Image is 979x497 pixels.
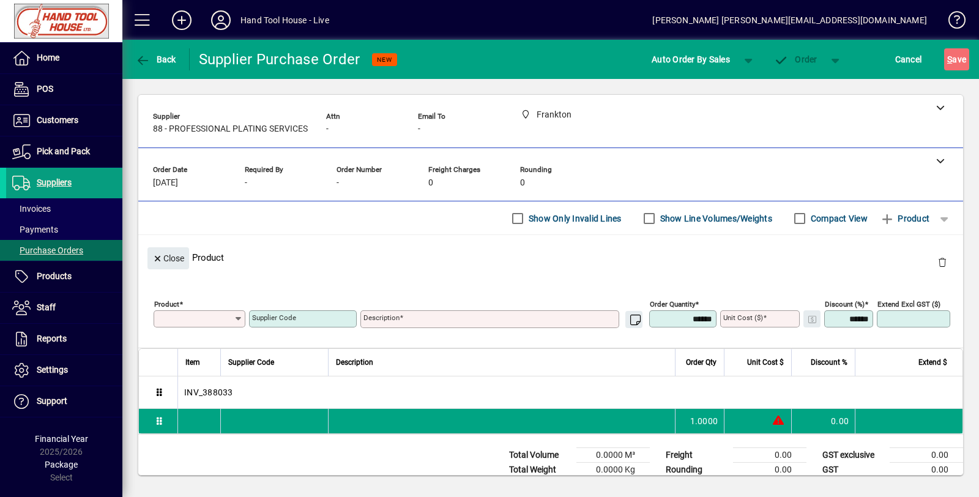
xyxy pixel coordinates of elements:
button: Profile [201,9,240,31]
span: Home [37,53,59,62]
td: Total Weight [503,463,576,477]
td: Freight [660,448,733,463]
span: Payments [12,225,58,234]
button: Auto Order By Sales [646,48,736,70]
span: Unit Cost $ [747,356,784,369]
a: POS [6,74,122,105]
mat-label: Description [363,313,400,322]
mat-label: Discount (%) [825,300,865,308]
span: Suppliers [37,177,72,187]
mat-label: Order Quantity [650,300,695,308]
app-page-header-button: Close [144,252,192,263]
div: Hand Tool House - Live [240,10,329,30]
a: Invoices [6,198,122,219]
span: Auto Order By Sales [652,50,730,69]
a: Home [6,43,122,73]
td: 0.00 [733,463,806,477]
td: GST [816,463,890,477]
app-page-header-button: Back [122,48,190,70]
div: INV_388033 [178,376,962,408]
span: Extend $ [918,356,947,369]
span: - [337,178,339,188]
span: Pick and Pack [37,146,90,156]
span: 0 [520,178,525,188]
a: Payments [6,219,122,240]
button: Close [147,247,189,269]
button: Back [132,48,179,70]
td: 0.0000 Kg [576,463,650,477]
a: Settings [6,355,122,386]
button: Add [162,9,201,31]
a: Pick and Pack [6,136,122,167]
span: NEW [377,56,392,64]
span: Staff [37,302,56,312]
span: Order [774,54,817,64]
mat-label: Unit Cost ($) [723,313,763,322]
span: Cancel [895,50,922,69]
span: Back [135,54,176,64]
span: Discount % [811,356,847,369]
span: 88 - PROFESSIONAL PLATING SERVICES [153,124,308,134]
span: Products [37,271,72,281]
span: - [245,178,247,188]
a: Knowledge Base [939,2,964,42]
td: 0.00 [890,448,963,463]
td: 0.00 [733,448,806,463]
app-page-header-button: Delete [928,256,957,267]
span: [DATE] [153,178,178,188]
span: - [418,124,420,134]
td: 0.0000 M³ [576,448,650,463]
span: Reports [37,334,67,343]
div: Supplier Purchase Order [199,50,360,69]
td: GST exclusive [816,448,890,463]
mat-label: Supplier Code [252,313,296,322]
div: Product [138,235,963,280]
a: Staff [6,293,122,323]
span: Package [45,460,78,469]
span: Support [37,396,67,406]
span: Order Qty [686,356,717,369]
span: - [326,124,329,134]
a: Support [6,386,122,417]
button: Delete [928,247,957,277]
label: Compact View [808,212,868,225]
span: Item [185,356,200,369]
span: 0 [428,178,433,188]
span: Description [336,356,373,369]
span: S [947,54,952,64]
td: 1.0000 [675,409,724,433]
td: 0.00 [890,463,963,477]
td: Total Volume [503,448,576,463]
span: ave [947,50,966,69]
td: Rounding [660,463,733,477]
button: Save [944,48,969,70]
span: Settings [37,365,68,375]
span: POS [37,84,53,94]
span: Close [152,248,184,269]
a: Reports [6,324,122,354]
mat-label: Extend excl GST ($) [877,300,940,308]
mat-label: Product [154,300,179,308]
button: Cancel [892,48,925,70]
span: Purchase Orders [12,245,83,255]
span: Supplier Code [228,356,274,369]
span: Invoices [12,204,51,214]
span: Customers [37,115,78,125]
td: 0.00 [791,409,855,433]
button: Order [768,48,824,70]
div: [PERSON_NAME] [PERSON_NAME][EMAIL_ADDRESS][DOMAIN_NAME] [652,10,927,30]
a: Customers [6,105,122,136]
label: Show Line Volumes/Weights [658,212,772,225]
label: Show Only Invalid Lines [526,212,622,225]
a: Products [6,261,122,292]
a: Purchase Orders [6,240,122,261]
span: Financial Year [35,434,88,444]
